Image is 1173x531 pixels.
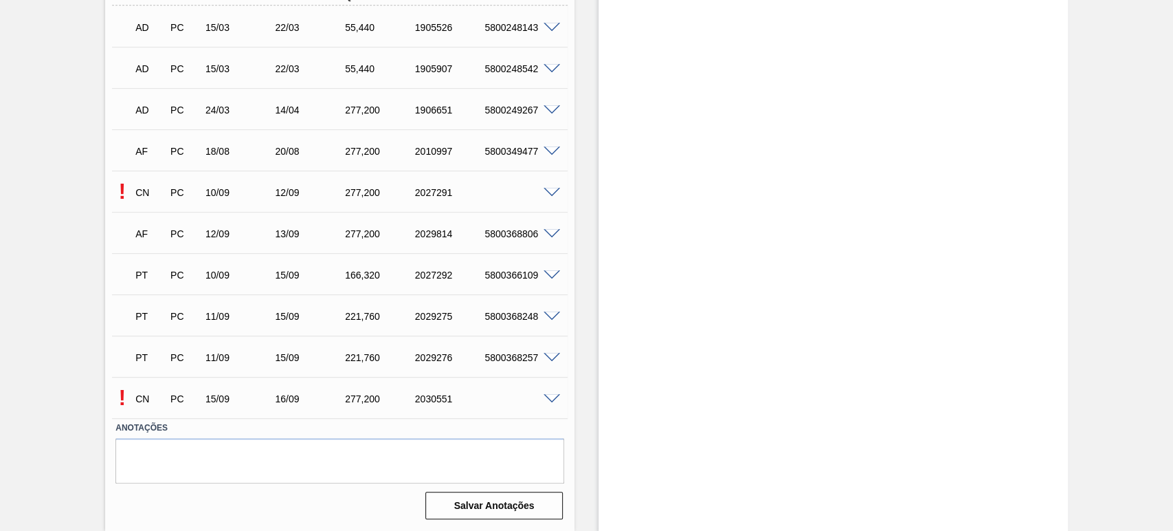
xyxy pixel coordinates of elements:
div: Pedido de Compra [167,228,203,239]
div: 5800248542 [481,63,559,74]
p: Pendente de aceite [112,179,132,204]
div: Pedido em Trânsito [132,301,168,332]
div: Pedido de Compra [167,270,203,281]
p: AD [135,22,164,33]
div: 1905526 [412,22,489,33]
div: 12/09/2025 [271,187,349,198]
div: Pedido de Compra [167,105,203,116]
label: Anotações [115,418,564,438]
div: Composição de Carga em Negociação [132,384,168,414]
div: 2027292 [412,270,489,281]
div: 15/03/2025 [202,22,280,33]
div: 15/09/2025 [202,393,280,404]
div: 5800366109 [481,270,559,281]
div: 277,200 [342,146,419,157]
div: Aguardando Descarga [132,54,168,84]
div: 2027291 [412,187,489,198]
div: Pedido de Compra [167,63,203,74]
button: Salvar Anotações [425,492,563,519]
div: 221,760 [342,352,419,363]
div: Aguardando Faturamento [132,136,168,166]
div: 277,200 [342,228,419,239]
div: 11/09/2025 [202,352,280,363]
div: Aguardando Faturamento [132,219,168,249]
div: Pedido de Compra [167,22,203,33]
div: 12/09/2025 [202,228,280,239]
div: Composição de Carga em Negociação [132,177,168,208]
div: 2030551 [412,393,489,404]
div: 20/08/2025 [271,146,349,157]
div: 13/09/2025 [271,228,349,239]
div: 55,440 [342,22,419,33]
div: 1906651 [412,105,489,116]
div: Pedido de Compra [167,187,203,198]
p: PT [135,270,164,281]
div: 5800249267 [481,105,559,116]
div: Pedido de Compra [167,352,203,363]
div: 2010997 [412,146,489,157]
div: 10/09/2025 [202,187,280,198]
div: 5800349477 [481,146,559,157]
p: CN [135,187,164,198]
div: 15/09/2025 [271,352,349,363]
p: AF [135,228,164,239]
div: 15/09/2025 [271,270,349,281]
div: Pedido em Trânsito [132,260,168,290]
div: 5800368806 [481,228,559,239]
div: Pedido de Compra [167,311,203,322]
div: Pedido em Trânsito [132,343,168,373]
div: 2029275 [412,311,489,322]
div: Pedido de Compra [167,146,203,157]
div: 10/09/2025 [202,270,280,281]
p: CN [135,393,164,404]
div: 16/09/2025 [271,393,349,404]
div: 277,200 [342,187,419,198]
p: AD [135,63,164,74]
div: 5800248143 [481,22,559,33]
div: Aguardando Descarga [132,95,168,125]
div: 11/09/2025 [202,311,280,322]
div: 5800368257 [481,352,559,363]
div: 2029814 [412,228,489,239]
div: Aguardando Descarga [132,12,168,43]
div: 15/03/2025 [202,63,280,74]
div: 24/03/2025 [202,105,280,116]
p: AF [135,146,164,157]
p: PT [135,311,164,322]
div: 22/03/2025 [271,22,349,33]
div: 1905907 [412,63,489,74]
p: PT [135,352,164,363]
div: 5800368248 [481,311,559,322]
div: 166,320 [342,270,419,281]
div: 18/08/2025 [202,146,280,157]
div: 22/03/2025 [271,63,349,74]
div: 2029276 [412,352,489,363]
div: 277,200 [342,105,419,116]
div: 14/04/2025 [271,105,349,116]
div: 15/09/2025 [271,311,349,322]
div: Pedido de Compra [167,393,203,404]
div: 221,760 [342,311,419,322]
div: 55,440 [342,63,419,74]
p: AD [135,105,164,116]
p: Pendente de aceite [112,385,132,411]
div: 277,200 [342,393,419,404]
